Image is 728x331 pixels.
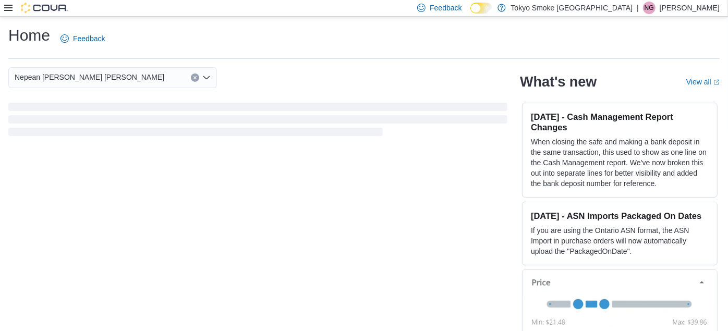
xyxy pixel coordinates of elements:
[73,33,105,44] span: Feedback
[430,3,462,13] span: Feedback
[520,73,597,90] h2: What's new
[645,2,654,14] span: NG
[56,28,109,49] a: Feedback
[511,2,633,14] p: Tokyo Smoke [GEOGRAPHIC_DATA]
[660,2,720,14] p: [PERSON_NAME]
[686,78,720,86] a: View allExternal link
[713,79,720,85] svg: External link
[531,112,709,132] h3: [DATE] - Cash Management Report Changes
[8,25,50,46] h1: Home
[21,3,68,13] img: Cova
[15,71,164,83] span: Nepean [PERSON_NAME] [PERSON_NAME]
[8,105,507,138] span: Loading
[531,211,709,221] h3: [DATE] - ASN Imports Packaged On Dates
[643,2,656,14] div: Nadine Guindon
[531,137,709,189] p: When closing the safe and making a bank deposit in the same transaction, this used to show as one...
[531,225,709,256] p: If you are using the Ontario ASN format, the ASN Import in purchase orders will now automatically...
[191,73,199,82] button: Clear input
[470,3,492,14] input: Dark Mode
[202,73,211,82] button: Open list of options
[637,2,639,14] p: |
